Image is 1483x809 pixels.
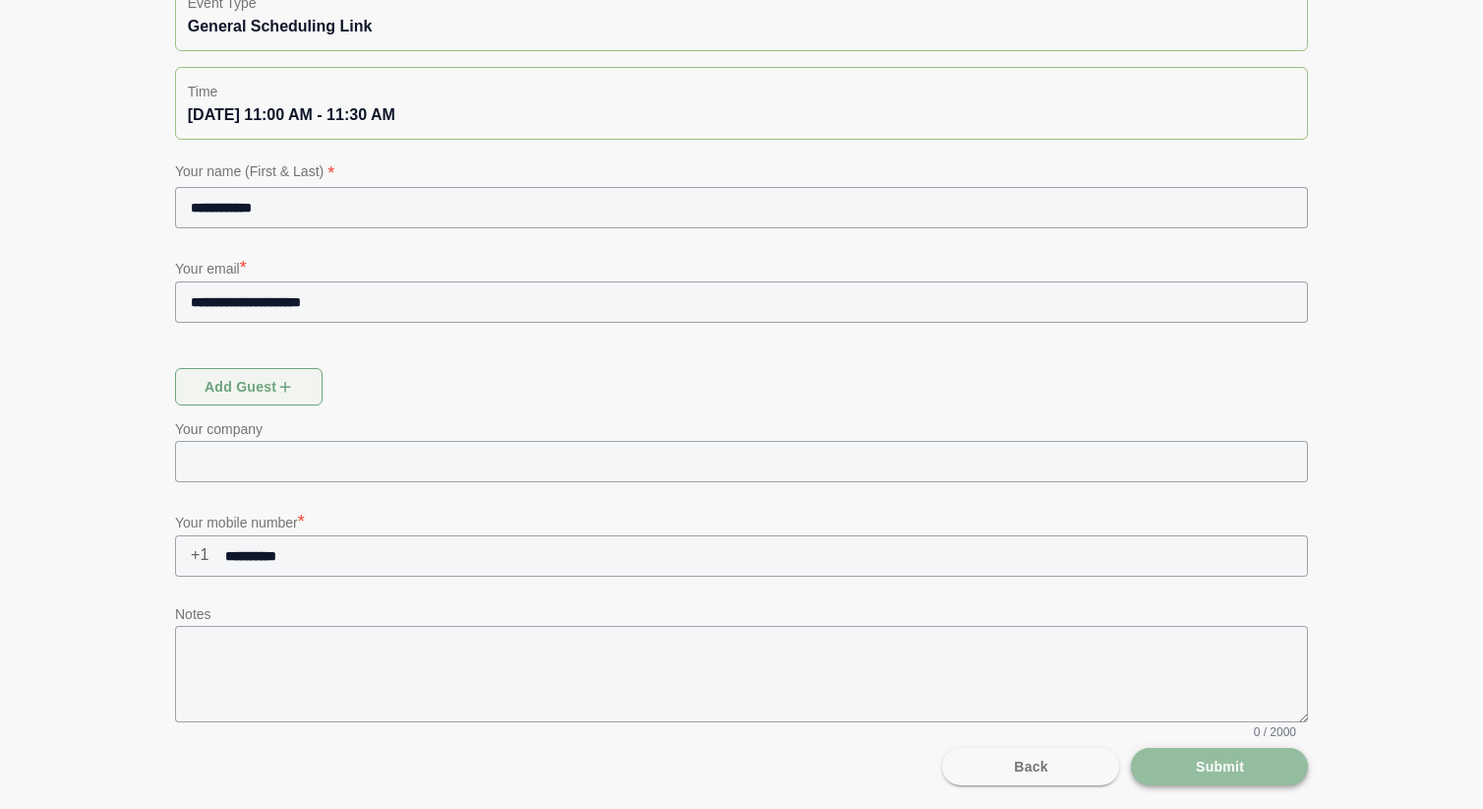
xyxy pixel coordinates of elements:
span: Submit [1195,748,1244,785]
p: Notes [175,602,1308,626]
div: [DATE] 11:00 AM - 11:30 AM [188,103,1295,127]
p: Your mobile number [175,508,1308,535]
p: Time [188,80,1295,103]
span: 0 / 2000 [1254,724,1296,740]
p: Your name (First & Last) [175,159,1308,187]
span: Back [1013,748,1048,785]
div: General Scheduling Link [188,15,1295,38]
span: Add guest [204,368,295,405]
span: +1 [175,535,209,575]
p: Your company [175,417,1308,441]
p: Your email [175,254,1308,281]
button: Submit [1131,748,1308,785]
button: Back [942,748,1119,785]
button: Add guest [175,368,323,405]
